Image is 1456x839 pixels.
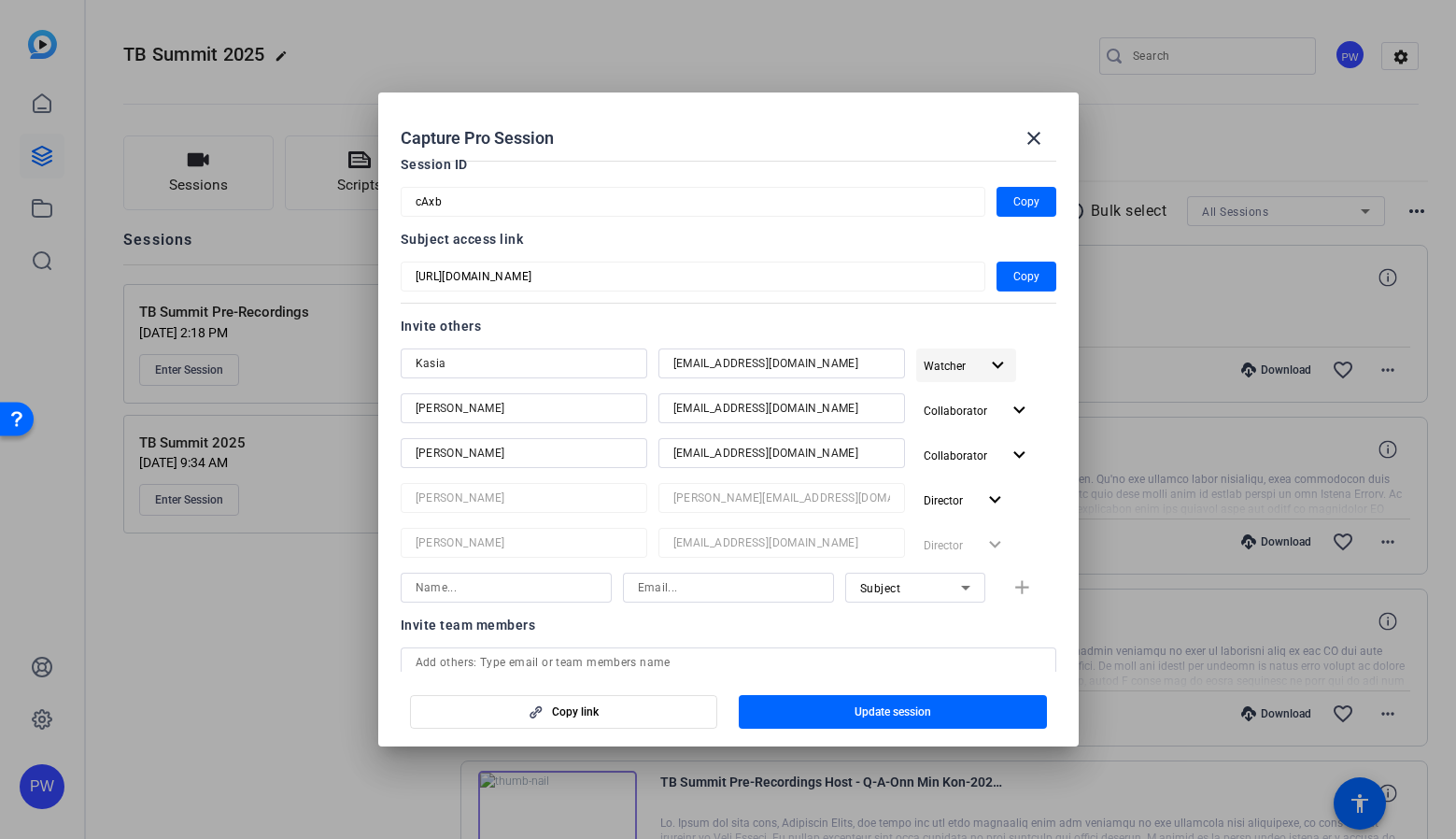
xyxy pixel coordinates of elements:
span: Watcher [924,360,966,373]
div: Invite others [401,315,1056,337]
input: Session OTP [416,265,970,288]
input: Email... [673,487,890,509]
button: Watcher [916,348,1017,382]
span: Update session [855,704,931,719]
div: Session ID [401,153,1056,176]
mat-icon: expand_more [1008,399,1031,422]
span: Collaborator [924,405,987,418]
button: Collaborator [916,438,1039,472]
mat-icon: expand_more [1008,444,1031,467]
input: Email... [673,532,890,554]
button: Copy [997,187,1056,217]
input: Name... [416,352,632,375]
div: Invite team members [401,614,1056,636]
div: Capture Pro Session [401,116,1056,161]
span: Director [924,494,963,507]
input: Email... [673,397,890,419]
input: Add others: Type email or team members name [416,651,1041,674]
input: Name... [416,442,632,464]
input: Email... [673,352,890,375]
input: Email... [673,442,890,464]
span: Subject [860,582,901,595]
input: Email... [638,576,819,599]
mat-icon: close [1023,127,1045,149]
input: Name... [416,397,632,419]
input: Name... [416,487,632,509]
span: Copy [1013,191,1039,213]
button: Director [916,483,1014,517]
button: Copy [997,262,1056,292]
mat-icon: expand_more [983,489,1007,512]
button: Collaborator [916,393,1039,427]
input: Name... [416,532,632,554]
mat-icon: expand_more [986,354,1010,377]
span: Copy [1013,265,1039,288]
input: Name... [416,576,597,599]
button: Update session [739,695,1047,729]
span: Copy link [552,704,599,719]
div: Subject access link [401,228,1056,250]
span: Collaborator [924,449,987,462]
button: Copy link [410,695,718,729]
input: Session OTP [416,191,970,213]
